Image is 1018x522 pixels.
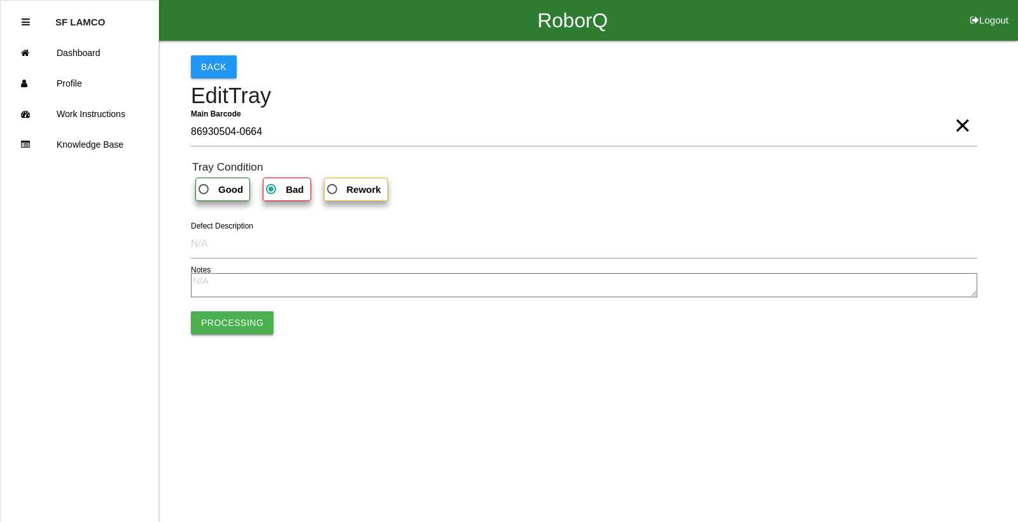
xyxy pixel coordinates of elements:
span: Clear Input [954,100,971,125]
label: Defect Description [191,220,253,232]
div: Close [22,7,30,38]
b: Good [218,184,243,195]
input: Required [191,117,977,146]
a: Dashboard [1,38,158,68]
b: Rework [347,184,381,195]
b: Bad [286,184,303,195]
label: Notes [191,264,211,276]
a: Work Instructions [1,99,158,129]
b: Main Barcode [191,109,241,118]
a: Profile [1,68,158,99]
h6: Tray Condition [192,161,977,173]
a: Knowledge Base [1,129,158,160]
p: SF LAMCO [55,7,105,27]
button: Processing [191,311,274,334]
input: N/A [191,229,977,258]
button: Back [191,55,237,78]
h4: Edit Tray [191,84,977,108]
